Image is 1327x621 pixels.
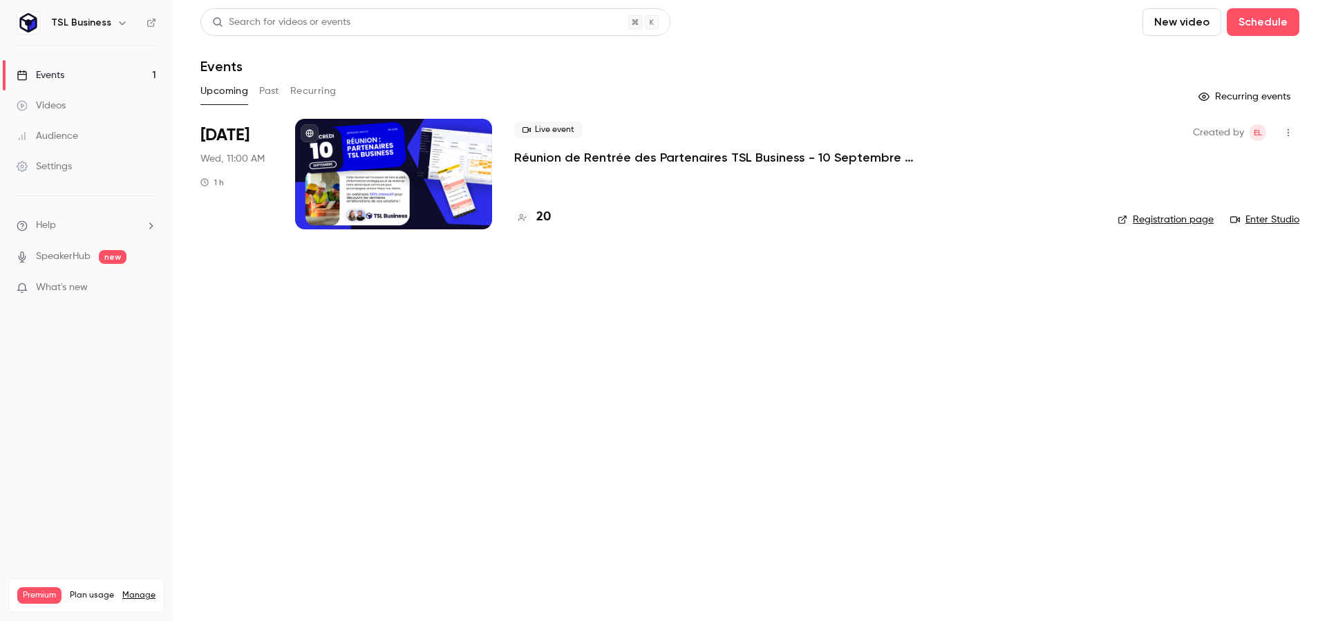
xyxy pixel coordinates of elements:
[17,160,72,173] div: Settings
[17,12,39,34] img: TSL Business
[290,80,337,102] button: Recurring
[514,208,551,227] a: 20
[200,177,224,188] div: 1 h
[259,80,279,102] button: Past
[17,68,64,82] div: Events
[1227,8,1299,36] button: Schedule
[200,124,250,146] span: [DATE]
[51,16,111,30] h6: TSL Business
[514,122,583,138] span: Live event
[36,280,88,295] span: What's new
[36,249,91,264] a: SpeakerHub
[200,80,248,102] button: Upcoming
[1254,124,1262,141] span: EL
[1142,8,1221,36] button: New video
[70,590,114,601] span: Plan usage
[17,587,62,604] span: Premium
[122,590,156,601] a: Manage
[212,15,350,30] div: Search for videos or events
[17,218,156,233] li: help-dropdown-opener
[99,250,126,264] span: new
[514,149,929,166] a: Réunion de Rentrée des Partenaires TSL Business - 10 Septembre 2025 à 11h
[200,58,243,75] h1: Events
[36,218,56,233] span: Help
[1118,213,1214,227] a: Registration page
[536,208,551,227] h4: 20
[17,129,78,143] div: Audience
[17,99,66,113] div: Videos
[1192,86,1299,108] button: Recurring events
[1230,213,1299,227] a: Enter Studio
[1193,124,1244,141] span: Created by
[1250,124,1266,141] span: Elodie Lecocq
[200,119,273,229] div: Sep 10 Wed, 11:00 AM (Europe/Paris)
[200,152,265,166] span: Wed, 11:00 AM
